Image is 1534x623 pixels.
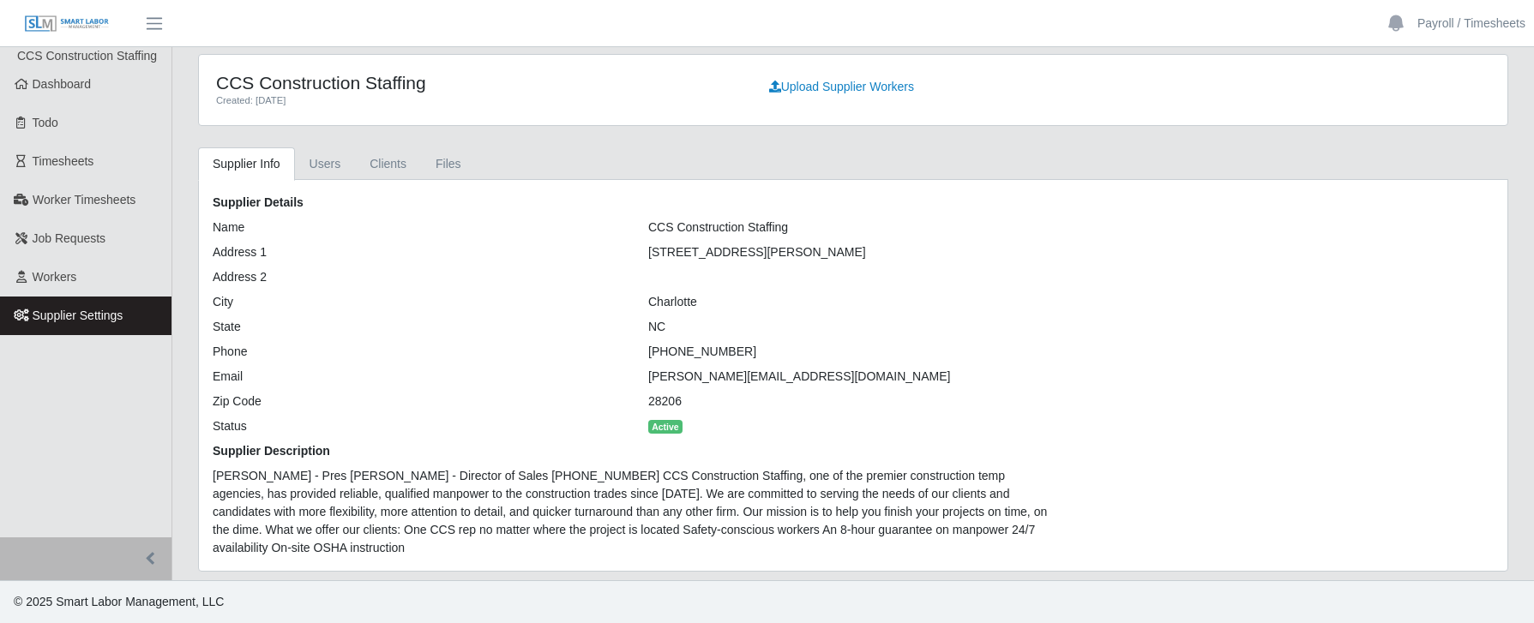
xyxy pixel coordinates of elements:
[33,270,77,284] span: Workers
[200,293,635,311] div: City
[213,444,330,458] b: Supplier Description
[635,392,1071,410] div: 28206
[635,318,1071,336] div: NC
[200,318,635,336] div: State
[14,595,224,608] span: © 2025 Smart Labor Management, LLC
[216,72,732,93] h4: CCS Construction Staffing
[758,72,925,102] a: Upload Supplier Workers
[635,219,1071,237] div: CCS Construction Staffing
[33,193,135,207] span: Worker Timesheets
[200,243,635,261] div: Address 1
[635,343,1071,361] div: [PHONE_NUMBER]
[213,195,304,209] b: Supplier Details
[24,15,110,33] img: SLM Logo
[17,49,157,63] span: CCS Construction Staffing
[200,219,635,237] div: Name
[648,420,683,434] span: Active
[200,343,635,361] div: Phone
[200,467,1071,557] div: [PERSON_NAME] - Pres [PERSON_NAME] - Director of Sales [PHONE_NUMBER] CCS Construction Staffing, ...
[200,368,635,386] div: Email
[200,268,635,286] div: Address 2
[33,154,94,168] span: Timesheets
[635,368,1071,386] div: [PERSON_NAME][EMAIL_ADDRESS][DOMAIN_NAME]
[200,392,635,410] div: Zip Code
[421,147,476,181] a: Files
[295,147,356,181] a: Users
[635,243,1071,261] div: [STREET_ADDRESS][PERSON_NAME]
[33,77,92,91] span: Dashboard
[216,93,732,108] div: Created: [DATE]
[635,293,1071,311] div: Charlotte
[355,147,421,181] a: Clients
[1417,15,1525,33] a: Payroll / Timesheets
[198,147,295,181] a: Supplier Info
[33,231,106,245] span: Job Requests
[200,417,635,435] div: Status
[33,309,123,322] span: Supplier Settings
[33,116,58,129] span: Todo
